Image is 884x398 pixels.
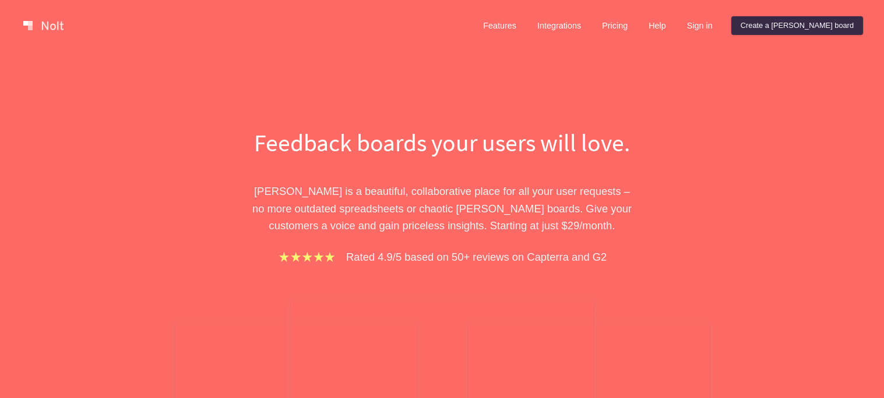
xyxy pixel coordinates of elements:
h1: Feedback boards your users will love. [241,126,643,159]
a: Sign in [678,16,722,35]
a: Features [474,16,526,35]
a: Create a [PERSON_NAME] board [731,16,863,35]
p: Rated 4.9/5 based on 50+ reviews on Capterra and G2 [346,248,607,265]
p: [PERSON_NAME] is a beautiful, collaborative place for all your user requests – no more outdated s... [241,183,643,234]
a: Help [639,16,675,35]
a: Pricing [593,16,637,35]
img: stars.b067e34983.png [277,250,337,264]
a: Integrations [528,16,590,35]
